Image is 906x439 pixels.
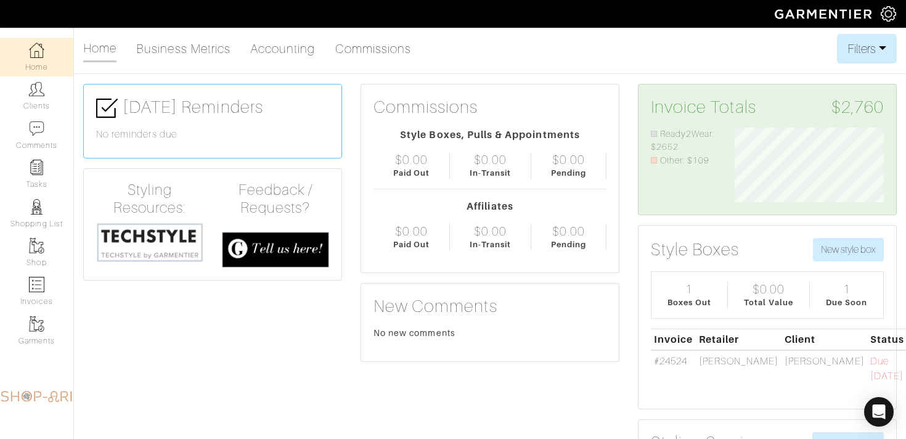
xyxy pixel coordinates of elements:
[651,128,716,154] li: Ready2Wear: $2652
[474,152,506,167] div: $0.00
[393,167,430,179] div: Paid Out
[395,152,427,167] div: $0.00
[813,238,884,261] button: New style box
[826,297,867,308] div: Due Soon
[551,167,586,179] div: Pending
[552,224,584,239] div: $0.00
[250,36,316,61] a: Accounting
[29,316,44,332] img: garments-icon-b7da505a4dc4fd61783c78ac3ca0ef83fa9d6f193b1c9dc38574b1d14d53ca28.png
[654,356,687,367] a: #24524
[373,128,606,142] div: Style Boxes, Pulls & Appointments
[29,238,44,253] img: garments-icon-b7da505a4dc4fd61783c78ac3ca0ef83fa9d6f193b1c9dc38574b1d14d53ca28.png
[29,81,44,97] img: clients-icon-6bae9207a08558b7cb47a8932f037763ab4055f8c8b6bfacd5dc20c3e0201464.png
[136,36,231,61] a: Business Metrics
[29,121,44,136] img: comment-icon-a0a6a9ef722e966f86d9cbdc48e553b5cf19dbc54f86b18d962a5391bc8f6eb6.png
[551,239,586,250] div: Pending
[29,277,44,292] img: orders-icon-0abe47150d42831381b5fb84f609e132dff9fe21cb692f30cb5eec754e2cba89.png
[373,296,606,317] h3: New Comments
[552,152,584,167] div: $0.00
[395,224,427,239] div: $0.00
[685,282,693,297] div: 1
[470,239,512,250] div: In-Transit
[881,6,896,22] img: gear-icon-white-bd11855cb880d31180b6d7d6211b90ccbf57a29d726f0c71d8c61bd08dd39cc2.png
[29,160,44,175] img: reminder-icon-8004d30b9f0a5d33ae49ab947aed9ed385cf756f9e5892f1edd6e32f2345188e.png
[753,282,785,297] div: $0.00
[335,36,412,61] a: Commissions
[769,3,881,25] img: garmentier-logo-header-white-b43fb05a5012e4ada735d5af1a66efaba907eab6374d6393d1fbf88cb4ef424d.png
[651,97,884,118] h3: Invoice Totals
[96,97,118,119] img: check-box-icon-36a4915ff3ba2bd8f6e4f29bc755bb66becd62c870f447fc0dd1365fcfddab58.png
[29,43,44,58] img: dashboard-icon-dbcd8f5a0b271acd01030246c82b418ddd0df26cd7fceb0bd07c9910d44c42f6.png
[96,97,329,119] h3: [DATE] Reminders
[864,397,894,427] div: Open Intercom Messenger
[373,199,606,214] div: Affiliates
[470,167,512,179] div: In-Transit
[474,224,506,239] div: $0.00
[29,199,44,215] img: stylists-icon-eb353228a002819b7ec25b43dbf5f0378dd9e0616d9560372ff212230b889e62.png
[373,327,606,339] div: No new comments
[96,222,203,263] img: techstyle-93310999766a10050dc78ceb7f971a75838126fd19372ce40ba20cdf6a89b94b.png
[651,154,716,168] li: Other: $109
[393,239,430,250] div: Paid Out
[83,36,116,62] a: Home
[222,181,329,217] h4: Feedback / Requests?
[222,232,329,268] img: feedback_requests-3821251ac2bd56c73c230f3229a5b25d6eb027adea667894f41107c140538ee0.png
[373,97,478,118] h3: Commissions
[837,34,897,64] button: Filters
[782,350,867,387] td: [PERSON_NAME]
[843,282,851,297] div: 1
[782,329,867,350] th: Client
[651,329,696,350] th: Invoice
[96,129,329,141] h6: No reminders due
[96,181,203,217] h4: Styling Resources:
[831,97,884,118] span: $2,760
[667,297,711,308] div: Boxes Out
[696,329,782,350] th: Retailer
[744,297,793,308] div: Total Value
[651,239,740,260] h3: Style Boxes
[696,350,782,387] td: [PERSON_NAME]
[870,356,904,382] span: Due [DATE]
